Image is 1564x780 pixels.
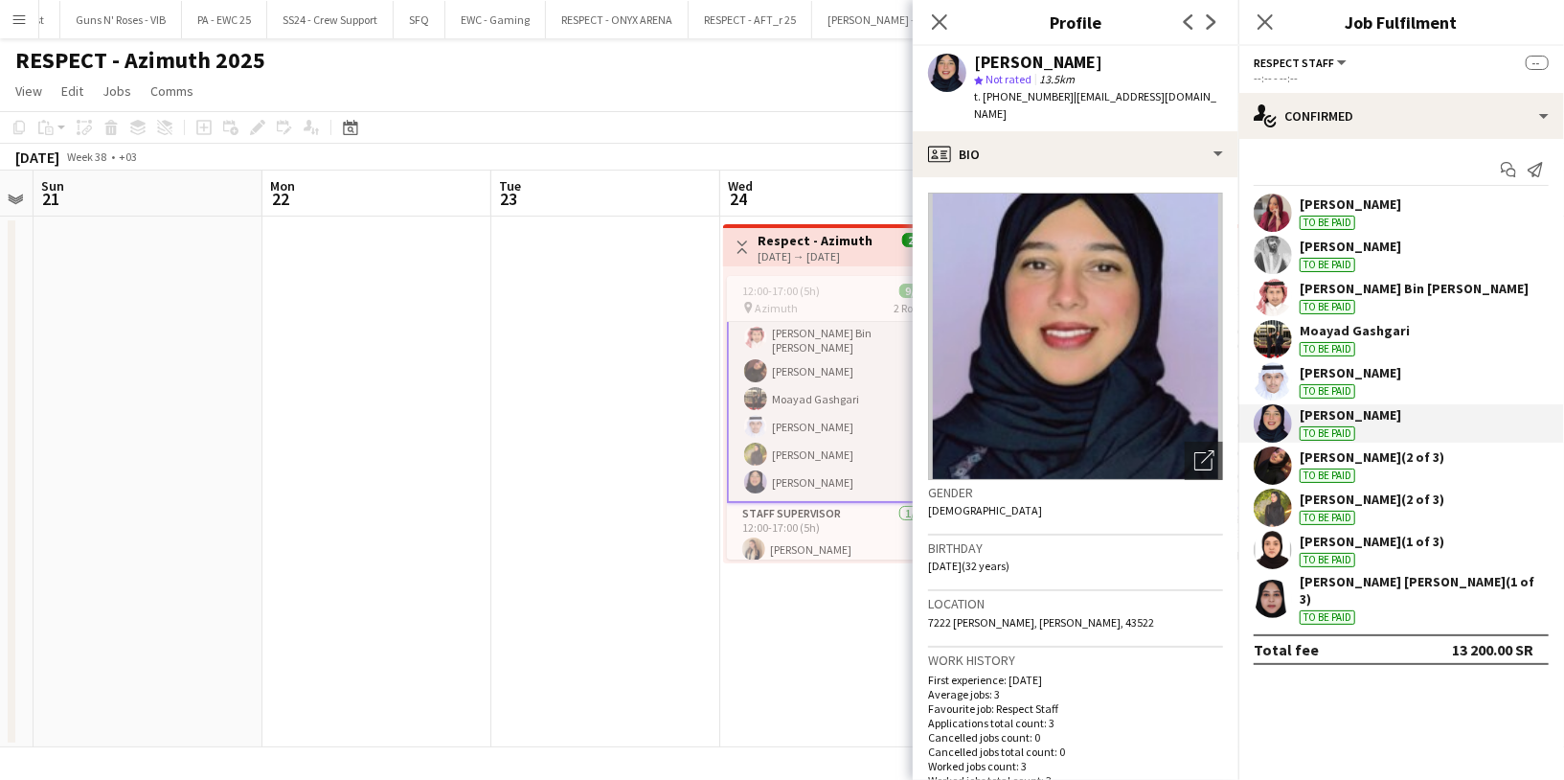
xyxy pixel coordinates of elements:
span: Tue [499,177,521,195]
div: [DATE] → [DATE] [758,249,873,264]
h3: Work history [928,652,1223,669]
a: Jobs [95,79,139,103]
a: Comms [143,79,201,103]
span: View [15,82,42,100]
p: Favourite job: Respect Staff [928,701,1223,716]
span: Mon [270,177,295,195]
div: [PERSON_NAME] Bin [PERSON_NAME] [1300,280,1529,297]
div: --:-- - --:-- [1254,71,1549,85]
p: First experience: [DATE] [928,673,1223,687]
div: To be paid [1300,300,1355,314]
span: Sun [41,177,64,195]
div: [PERSON_NAME] [PERSON_NAME] (1 of 3) [1300,573,1545,608]
span: 2 Roles [894,301,926,315]
img: Crew avatar or photo [928,193,1223,480]
button: [PERSON_NAME] - Field auditors [812,1,1000,38]
span: | [EMAIL_ADDRESS][DOMAIN_NAME] [974,89,1216,121]
div: To be paid [1300,426,1355,441]
a: Edit [54,79,91,103]
div: To be paid [1300,342,1355,356]
div: [PERSON_NAME] [1300,238,1401,255]
div: To be paid [1300,553,1355,567]
span: 22 [267,188,295,210]
div: Confirmed [1238,93,1564,139]
span: Jobs [102,82,131,100]
button: Guns N' Roses - VIB [60,1,182,38]
h3: Respect - Azimuth [758,232,873,249]
div: [PERSON_NAME] [1300,406,1401,424]
div: 13 200.00 SR [1452,640,1533,659]
button: PA - EWC 25 [182,1,267,38]
div: [PERSON_NAME] [1300,195,1401,213]
h3: Gender [928,484,1223,501]
p: Average jobs: 3 [928,687,1223,701]
span: t. [PHONE_NUMBER] [974,89,1074,103]
span: Respect Staff [1254,56,1334,70]
div: [PERSON_NAME] (2 of 3) [1300,491,1444,508]
span: 24 [725,188,753,210]
span: -- [1526,56,1549,70]
span: 21 [38,188,64,210]
span: [DEMOGRAPHIC_DATA] [928,503,1042,517]
span: 9/9 [899,284,926,298]
span: Azimuth [755,301,798,315]
div: Open photos pop-in [1185,442,1223,480]
h3: Birthday [928,539,1223,557]
app-card-role: Staff Supervisor1/112:00-17:00 (5h)[PERSON_NAME] [727,503,941,568]
button: SFQ [394,1,445,38]
div: [PERSON_NAME] [974,54,1102,71]
app-card-role: [PERSON_NAME][PERSON_NAME][PERSON_NAME] Bin [PERSON_NAME][PERSON_NAME]Moayad Gashgari[PERSON_NAME... [727,234,941,503]
h3: Job Fulfilment [1238,10,1564,34]
div: [PERSON_NAME] [1300,364,1401,381]
button: SS24 - Crew Support [267,1,394,38]
span: Wed [728,177,753,195]
h1: RESPECT - Azimuth 2025 [15,46,265,75]
span: [DATE] (32 years) [928,559,1009,573]
div: +03 [119,149,137,164]
span: Not rated [986,72,1031,86]
div: To be paid [1300,384,1355,399]
div: To be paid [1300,258,1355,272]
button: RESPECT - AFT_r 25 [689,1,812,38]
span: Comms [150,82,193,100]
span: Edit [61,82,83,100]
p: Worked jobs count: 3 [928,759,1223,773]
button: RESPECT - ONYX ARENA [546,1,689,38]
span: 27/27 [902,233,941,247]
span: Week 38 [63,149,111,164]
div: To be paid [1300,469,1355,483]
div: [DATE] [15,148,59,167]
div: Moayad Gashgari [1300,322,1410,339]
p: Applications total count: 3 [928,716,1223,730]
div: [PERSON_NAME] (1 of 3) [1300,533,1444,550]
h3: Location [928,595,1223,612]
span: 7222 [PERSON_NAME], [PERSON_NAME], 43522 [928,615,1154,630]
div: Bio [913,131,1238,177]
span: 23 [496,188,521,210]
div: To be paid [1300,610,1355,625]
a: View [8,79,50,103]
button: EWC - Gaming [445,1,546,38]
div: To be paid [1300,216,1355,230]
span: 12:00-17:00 (5h) [742,284,820,298]
app-job-card: 12:00-17:00 (5h)9/9 Azimuth2 Roles[PERSON_NAME][PERSON_NAME][PERSON_NAME] Bin [PERSON_NAME][PERSO... [727,276,941,560]
p: Cancelled jobs count: 0 [928,730,1223,745]
p: Cancelled jobs total count: 0 [928,745,1223,759]
h3: Profile [913,10,1238,34]
button: Respect Staff [1254,56,1349,70]
div: To be paid [1300,511,1355,525]
div: Total fee [1254,640,1319,659]
div: [PERSON_NAME] (2 of 3) [1300,448,1444,466]
span: 13.5km [1035,72,1078,86]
